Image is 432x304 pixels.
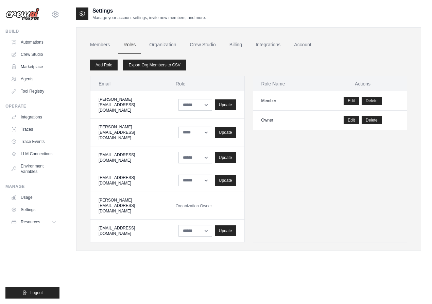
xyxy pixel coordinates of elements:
[92,7,206,15] h2: Settings
[215,175,236,186] button: Update
[90,192,168,220] td: [PERSON_NAME][EMAIL_ADDRESS][DOMAIN_NAME]
[185,36,221,54] a: Crew Studio
[8,217,59,227] button: Resources
[8,136,59,147] a: Trace Events
[362,97,382,105] button: Delete
[215,225,236,236] button: Update
[5,184,59,189] div: Manage
[250,36,286,54] a: Integrations
[123,60,186,70] a: Export Org Members to CSV
[8,112,59,123] a: Integrations
[215,99,236,110] button: Update
[8,61,59,72] a: Marketplace
[5,29,59,34] div: Build
[8,161,59,177] a: Environment Variables
[168,76,244,91] th: Role
[215,152,236,163] button: Update
[8,37,59,48] a: Automations
[85,36,115,54] a: Members
[8,86,59,97] a: Tool Registry
[90,60,118,70] a: Add Role
[8,124,59,135] a: Traces
[8,49,59,60] a: Crew Studio
[90,169,168,192] td: [EMAIL_ADDRESS][DOMAIN_NAME]
[176,204,212,208] span: Organization Owner
[8,192,59,203] a: Usage
[8,74,59,84] a: Agents
[5,8,39,21] img: Logo
[21,219,40,225] span: Resources
[224,36,247,54] a: Billing
[92,15,206,20] p: Manage your account settings, invite new members, and more.
[289,36,317,54] a: Account
[90,220,168,242] td: [EMAIL_ADDRESS][DOMAIN_NAME]
[8,204,59,215] a: Settings
[118,36,141,54] a: Roles
[30,290,43,295] span: Logout
[344,116,359,124] a: Edit
[253,111,319,130] td: Owner
[253,76,319,91] th: Role Name
[344,97,359,105] a: Edit
[90,76,168,91] th: Email
[362,116,382,124] button: Delete
[90,119,168,146] td: [PERSON_NAME][EMAIL_ADDRESS][DOMAIN_NAME]
[253,91,319,111] td: Member
[5,287,59,299] button: Logout
[90,146,168,169] td: [EMAIL_ADDRESS][DOMAIN_NAME]
[144,36,182,54] a: Organization
[90,91,168,119] td: [PERSON_NAME][EMAIL_ADDRESS][DOMAIN_NAME]
[8,148,59,159] a: LLM Connections
[215,127,236,138] button: Update
[318,76,407,91] th: Actions
[5,103,59,109] div: Operate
